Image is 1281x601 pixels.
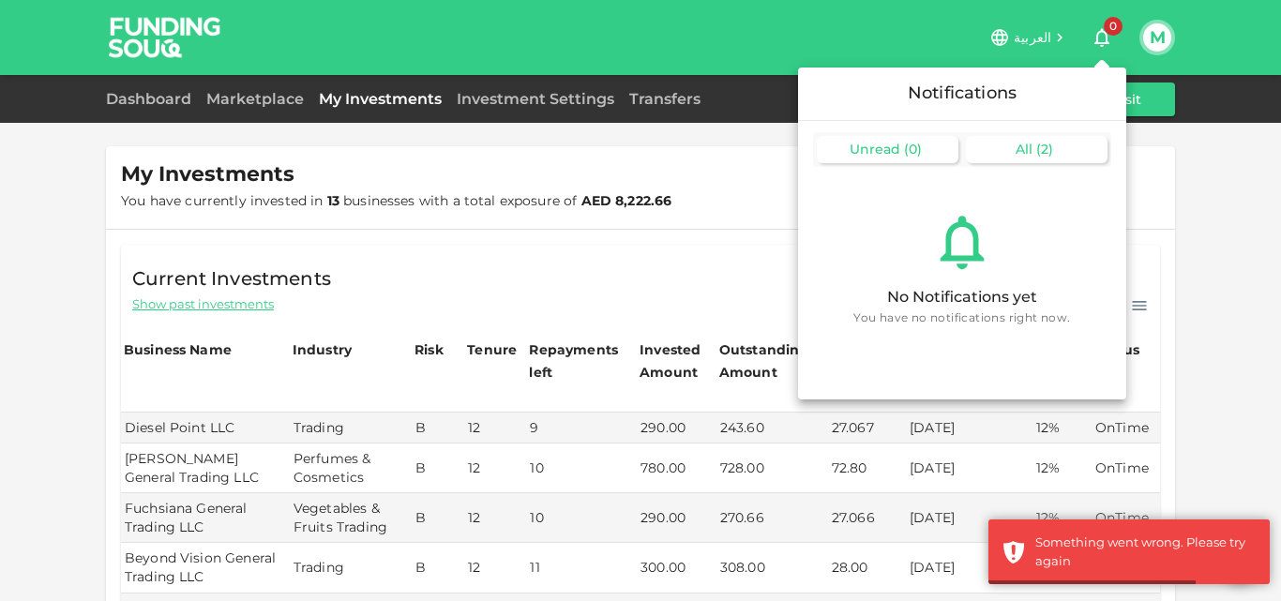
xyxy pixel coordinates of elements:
div: No Notifications yet [887,286,1037,308]
span: You have no notifications right now. [853,308,1070,327]
span: Notifications [908,83,1017,103]
span: Unread [850,141,900,158]
span: All [1016,141,1032,158]
span: ( 2 ) [1036,141,1053,158]
div: Something went wrong. Please try again [1035,533,1256,570]
span: ( 0 ) [904,141,922,158]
